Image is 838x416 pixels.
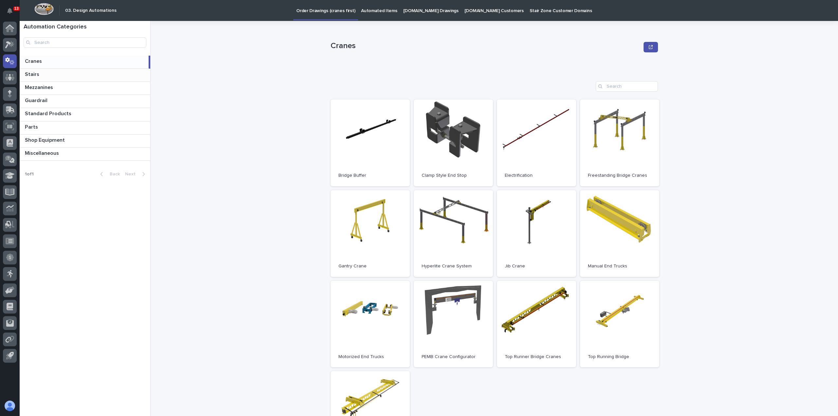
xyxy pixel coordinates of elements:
a: Clamp Style End Stop [414,99,493,186]
p: Standard Products [25,109,73,117]
a: Motorized End Trucks [331,281,410,368]
p: Miscellaneous [25,149,60,156]
a: Shop EquipmentShop Equipment [20,135,150,148]
p: Freestanding Bridge Cranes [588,173,651,178]
img: Workspace Logo [34,3,54,15]
a: MiscellaneousMiscellaneous [20,148,150,161]
button: Next [122,171,150,177]
p: 1 of 1 [20,166,39,182]
a: GuardrailGuardrail [20,95,150,108]
input: Search [596,81,658,92]
p: 13 [14,6,19,11]
a: Jib Crane [497,190,576,277]
a: Top Running Bridge [580,281,659,368]
p: Top Running Bridge [588,354,651,360]
a: PEMB Crane Configurator [414,281,493,368]
p: Manual End Trucks [588,263,651,269]
p: Parts [25,123,39,130]
button: Notifications [3,4,17,18]
p: Cranes [25,57,43,64]
a: Manual End Trucks [580,190,659,277]
a: MezzaninesMezzanines [20,82,150,95]
p: Top Runner Bridge Cranes [505,354,568,360]
a: PartsParts [20,121,150,135]
a: Gantry Crane [331,190,410,277]
span: Next [125,172,139,176]
p: Jib Crane [505,263,568,269]
a: Freestanding Bridge Cranes [580,99,659,186]
button: users-avatar [3,399,17,413]
p: Cranes [331,41,641,51]
p: PEMB Crane Configurator [422,354,485,360]
p: Mezzanines [25,83,54,91]
p: Guardrail [25,96,49,104]
a: Top Runner Bridge Cranes [497,281,576,368]
p: Gantry Crane [338,263,402,269]
h2: 03. Design Automations [65,8,117,13]
p: Electrification [505,173,568,178]
input: Search [24,37,146,48]
div: Notifications13 [8,8,17,18]
a: Electrification [497,99,576,186]
span: Back [106,172,120,176]
a: Hyperlite Crane System [414,190,493,277]
p: Hyperlite Crane System [422,263,485,269]
a: CranesCranes [20,56,150,69]
a: Standard ProductsStandard Products [20,108,150,121]
p: Stairs [25,70,41,78]
button: Back [95,171,122,177]
a: Bridge Buffer [331,99,410,186]
a: StairsStairs [20,69,150,82]
p: Clamp Style End Stop [422,173,485,178]
p: Motorized End Trucks [338,354,402,360]
p: Bridge Buffer [338,173,402,178]
p: Shop Equipment [25,136,66,143]
h1: Automation Categories [24,24,146,31]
